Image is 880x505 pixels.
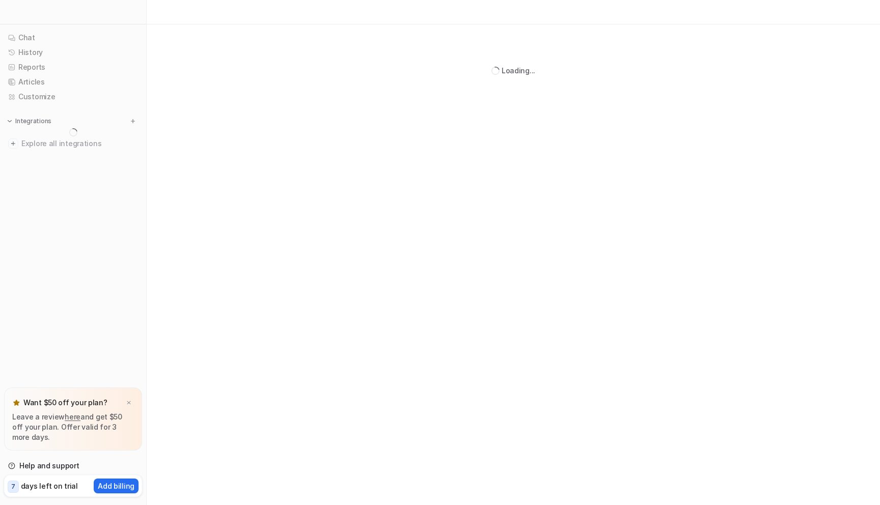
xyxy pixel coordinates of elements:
[4,136,142,151] a: Explore all integrations
[4,31,142,45] a: Chat
[4,75,142,89] a: Articles
[23,398,107,408] p: Want $50 off your plan?
[4,459,142,473] a: Help and support
[11,482,15,491] p: 7
[65,412,80,421] a: here
[94,479,139,493] button: Add billing
[15,117,51,125] p: Integrations
[8,138,18,149] img: explore all integrations
[4,60,142,74] a: Reports
[4,90,142,104] a: Customize
[98,481,134,491] p: Add billing
[21,135,138,152] span: Explore all integrations
[12,412,134,442] p: Leave a review and get $50 off your plan. Offer valid for 3 more days.
[6,118,13,125] img: expand menu
[21,481,78,491] p: days left on trial
[129,118,136,125] img: menu_add.svg
[502,65,535,76] div: Loading...
[12,399,20,407] img: star
[4,45,142,60] a: History
[126,400,132,406] img: x
[4,116,54,126] button: Integrations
